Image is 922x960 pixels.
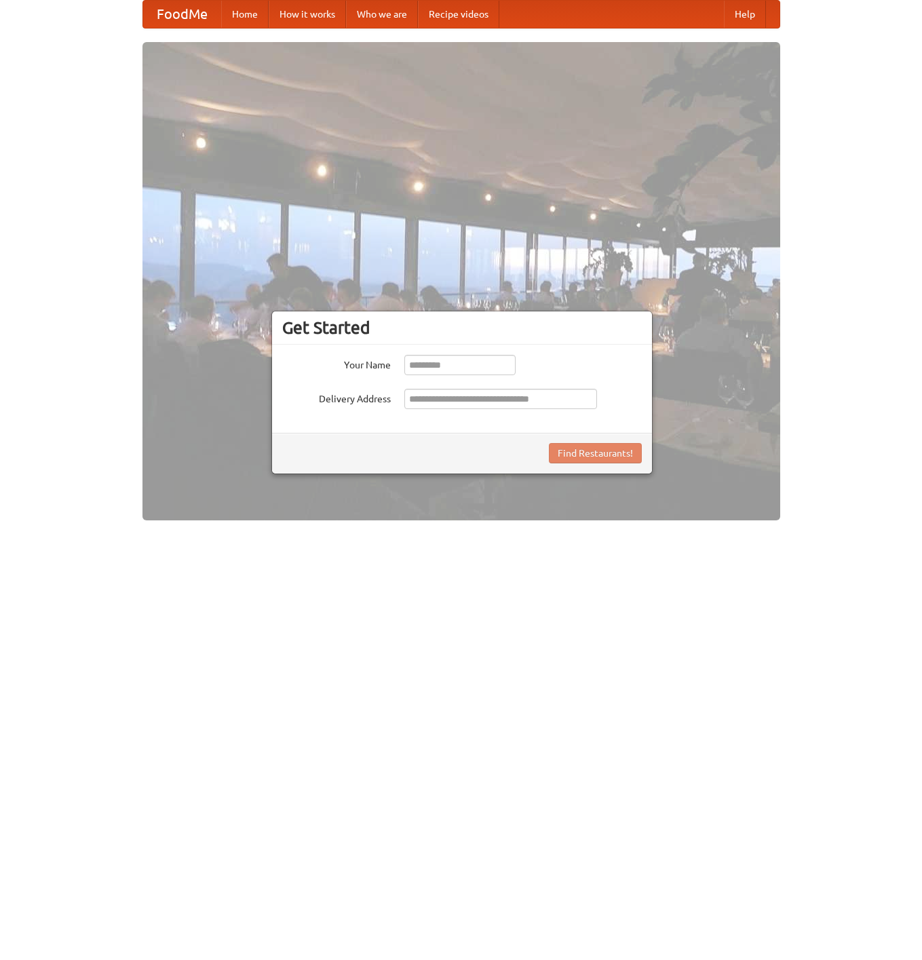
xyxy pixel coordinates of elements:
[269,1,346,28] a: How it works
[143,1,221,28] a: FoodMe
[549,443,642,463] button: Find Restaurants!
[282,389,391,406] label: Delivery Address
[418,1,499,28] a: Recipe videos
[346,1,418,28] a: Who we are
[282,355,391,372] label: Your Name
[221,1,269,28] a: Home
[724,1,766,28] a: Help
[282,318,642,338] h3: Get Started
